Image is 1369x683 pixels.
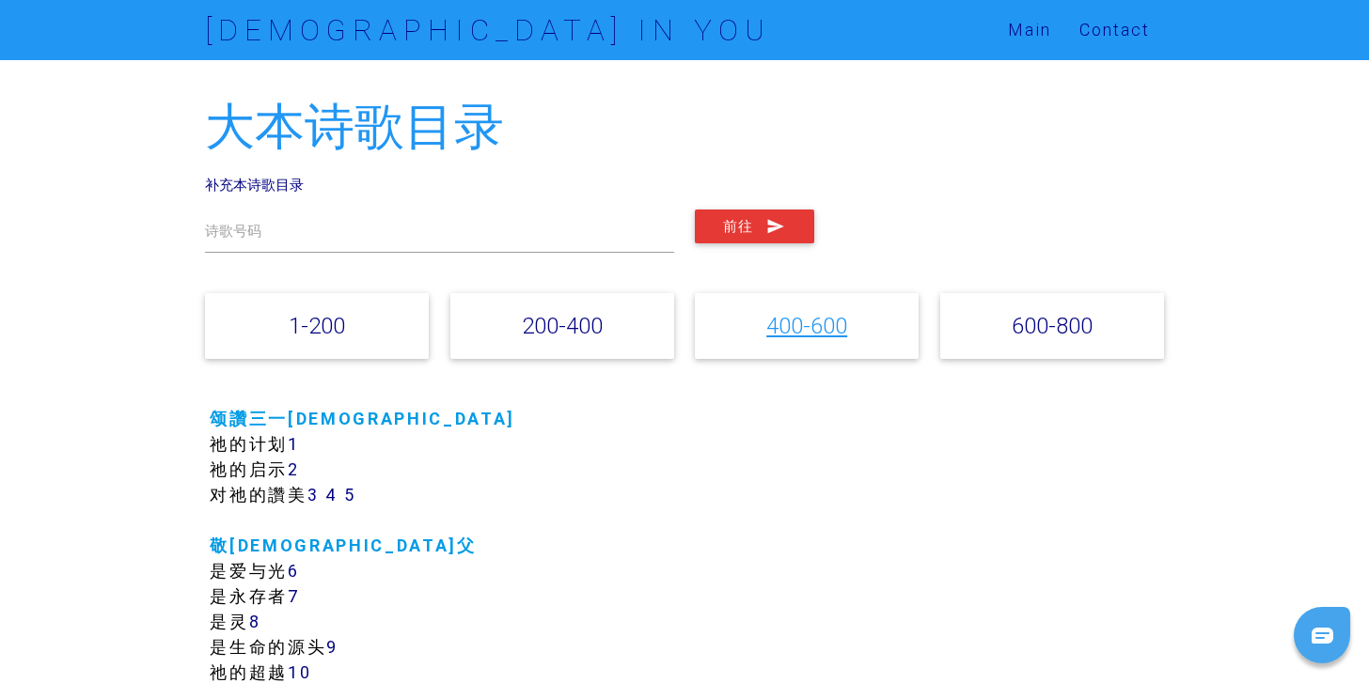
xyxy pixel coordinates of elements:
a: 600-800 [1012,312,1093,339]
a: 9 [326,636,338,658]
a: 敬[DEMOGRAPHIC_DATA]父 [210,535,476,556]
a: 2 [288,458,300,480]
a: 补充本诗歌目录 [205,176,304,194]
label: 诗歌号码 [205,221,261,242]
h2: 大本诗歌目录 [205,100,1163,155]
a: 7 [288,585,301,607]
a: 8 [249,611,261,632]
a: 3 [307,484,320,505]
a: 400-600 [766,312,847,339]
a: 5 [344,484,356,505]
a: 1 [288,433,300,455]
a: 200-400 [522,312,603,339]
a: 10 [288,661,311,683]
iframe: Chat [1289,598,1355,669]
button: 前往 [695,210,814,243]
a: 颂讚三一[DEMOGRAPHIC_DATA] [210,408,515,429]
a: 6 [288,560,300,582]
a: 4 [325,484,338,505]
a: 1-200 [289,312,345,339]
